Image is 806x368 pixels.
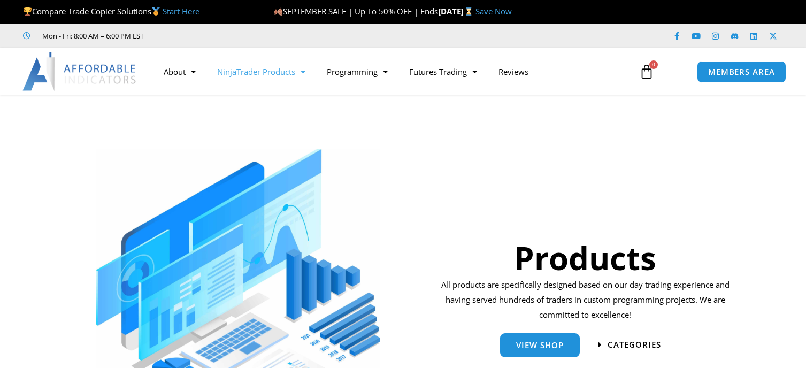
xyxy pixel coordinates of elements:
[649,60,658,69] span: 0
[500,333,580,357] a: View Shop
[437,235,733,280] h1: Products
[24,7,32,16] img: 🏆
[23,6,199,17] span: Compare Trade Copier Solutions
[708,68,775,76] span: MEMBERS AREA
[152,7,160,16] img: 🥇
[206,59,316,84] a: NinjaTrader Products
[623,56,670,87] a: 0
[22,52,137,91] img: LogoAI | Affordable Indicators – NinjaTrader
[488,59,539,84] a: Reviews
[598,341,661,349] a: categories
[438,6,475,17] strong: [DATE]
[516,341,564,349] span: View Shop
[697,61,786,83] a: MEMBERS AREA
[153,59,628,84] nav: Menu
[274,7,282,16] img: 🍂
[437,278,733,323] p: All products are specifically designed based on our day trading experience and having served hund...
[274,6,438,17] span: SEPTEMBER SALE | Up To 50% OFF | Ends
[159,30,319,41] iframe: Customer reviews powered by Trustpilot
[465,7,473,16] img: ⌛
[475,6,512,17] a: Save Now
[608,341,661,349] span: categories
[398,59,488,84] a: Futures Trading
[153,59,206,84] a: About
[40,29,144,42] span: Mon - Fri: 8:00 AM – 6:00 PM EST
[316,59,398,84] a: Programming
[163,6,199,17] a: Start Here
